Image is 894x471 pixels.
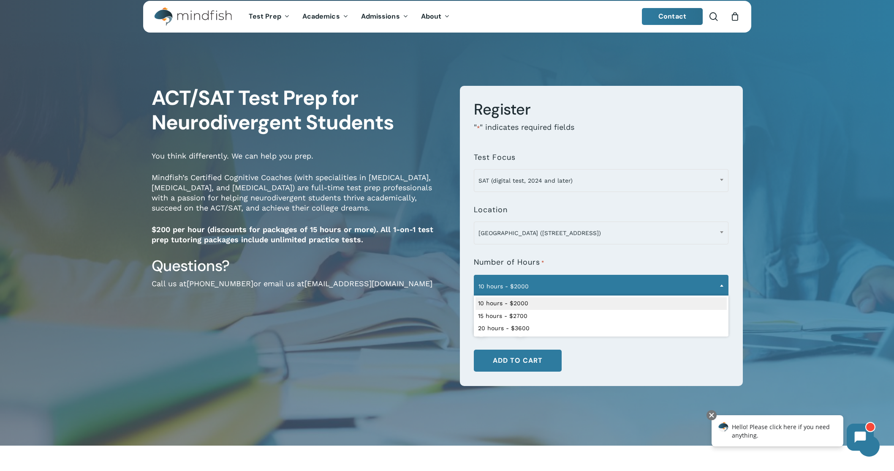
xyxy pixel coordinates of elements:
[187,279,253,288] a: [PHONE_NUMBER]
[474,100,728,119] h3: Register
[731,12,740,21] a: Cart
[474,258,544,267] label: Number of Hours
[474,169,728,192] span: SAT (digital test, 2024 and later)
[474,205,508,214] label: Location
[476,310,727,323] li: 15 hours - $2700
[658,12,686,21] span: Contact
[474,350,562,372] button: Add to cart
[152,151,447,173] p: You think differently. We can help you prep.
[474,277,728,295] span: 10 hours - $2000
[152,86,447,135] h1: ACT/SAT Test Prep for Neurodivergent Students
[474,172,728,189] span: SAT (digital test, 2024 and later)
[421,12,442,21] span: About
[355,13,415,20] a: Admissions
[476,297,727,310] li: 10 hours - $2000
[474,222,728,244] span: Denver (1633 Fillmore St.)
[642,8,703,25] a: Contact
[143,1,751,33] header: Main Menu
[152,225,433,244] strong: $200 per hour (discounts for packages of 15 hours or more). All 1-on-1 test prep tutoring package...
[474,122,728,145] p: " " indicates required fields
[242,13,296,20] a: Test Prep
[703,408,882,459] iframe: Chatbot
[304,279,432,288] a: [EMAIL_ADDRESS][DOMAIN_NAME]
[249,12,281,21] span: Test Prep
[152,256,447,276] h3: Questions?
[415,13,457,20] a: About
[476,322,727,335] li: 20 hours - $3600
[361,12,400,21] span: Admissions
[296,13,355,20] a: Academics
[302,12,340,21] span: Academics
[152,173,447,225] p: Mindfish’s Certified Cognitive Coaches (with specialities in [MEDICAL_DATA], [MEDICAL_DATA], and ...
[474,224,728,242] span: Denver (1633 Fillmore St.)
[152,279,447,300] p: Call us at or email us at
[242,1,456,33] nav: Main Menu
[474,153,516,162] label: Test Focus
[474,275,728,298] span: 10 hours - $2000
